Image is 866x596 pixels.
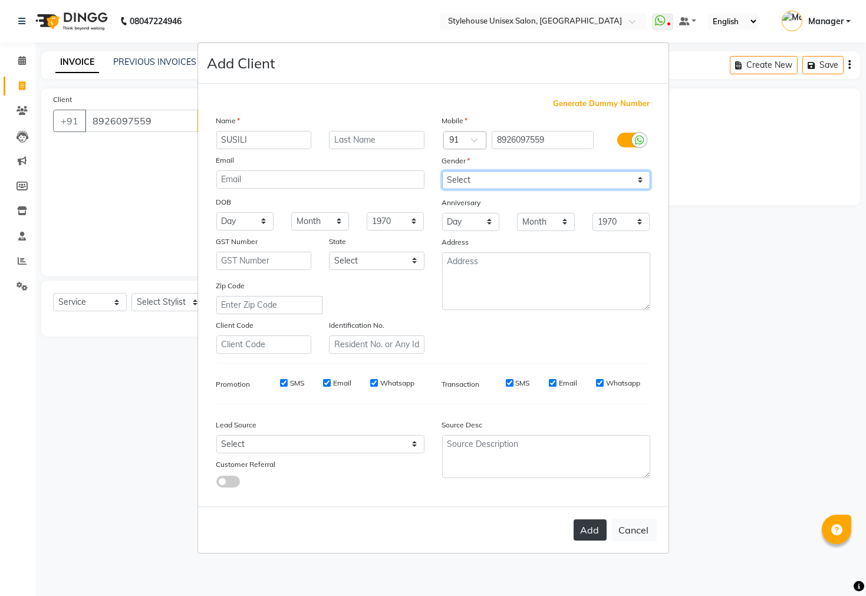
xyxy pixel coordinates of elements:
label: Anniversary [442,197,481,208]
label: Lead Source [216,420,257,430]
span: Generate Dummy Number [554,98,650,110]
label: Email [216,155,235,166]
label: Email [333,378,351,388]
label: State [329,236,346,247]
input: Client Code [216,335,312,354]
label: SMS [516,378,530,388]
input: Email [216,170,424,189]
label: Address [442,237,469,248]
label: Mobile [442,116,468,126]
input: GST Number [216,252,312,270]
label: Identification No. [329,320,384,331]
input: Enter Zip Code [216,296,322,314]
label: Customer Referral [216,459,276,470]
input: Last Name [329,131,424,149]
label: Zip Code [216,281,245,291]
label: DOB [216,197,232,208]
h4: Add Client [208,52,275,74]
label: Transaction [442,379,480,390]
label: Email [559,378,577,388]
input: Mobile [492,131,594,149]
label: Name [216,116,241,126]
label: Gender [442,156,470,166]
label: Source Desc [442,420,483,430]
input: First Name [216,131,312,149]
button: Cancel [611,519,657,541]
label: SMS [290,378,304,388]
button: Add [574,519,607,541]
label: Whatsapp [606,378,640,388]
input: Resident No. or Any Id [329,335,424,354]
label: Promotion [216,379,251,390]
label: Whatsapp [380,378,414,388]
label: Client Code [216,320,254,331]
label: GST Number [216,236,258,247]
